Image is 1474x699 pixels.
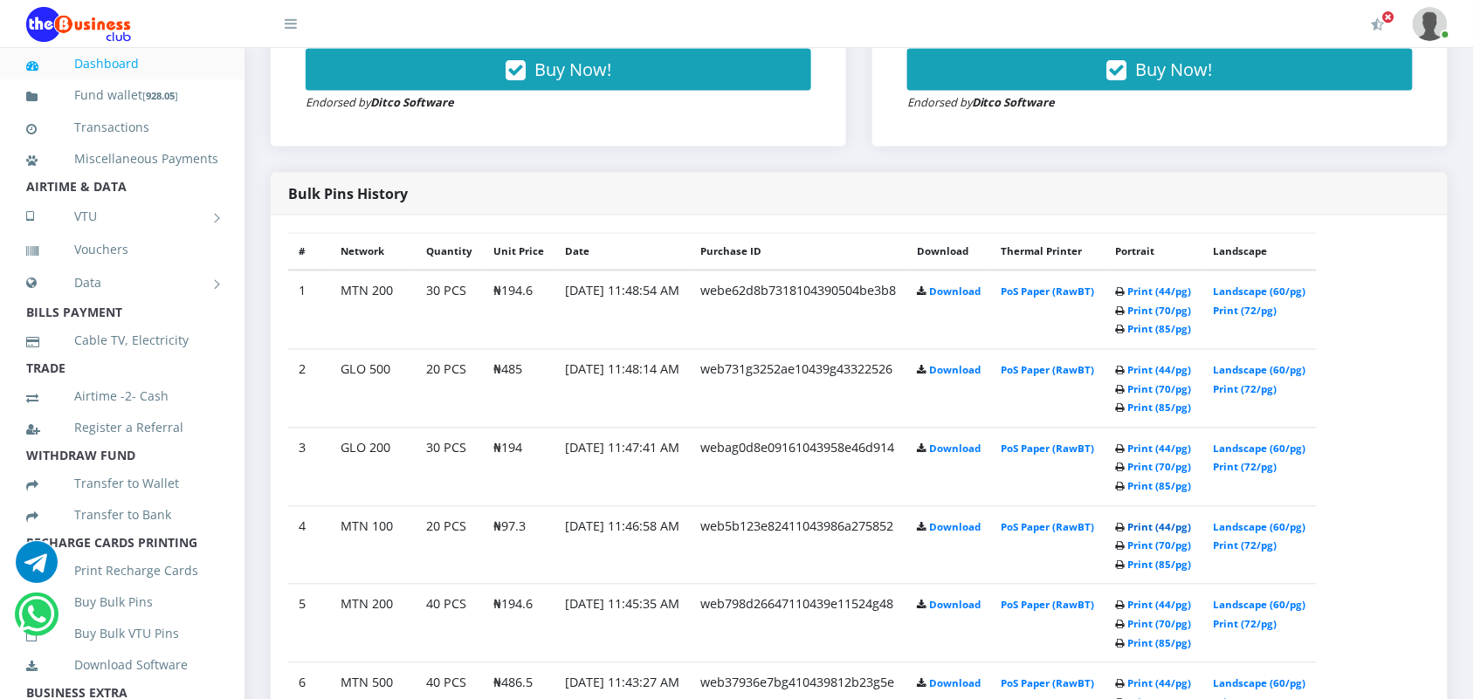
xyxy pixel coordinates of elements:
[554,506,690,585] td: [DATE] 11:46:58 AM
[690,271,906,349] td: webe62d8b7318104390504be3b8
[690,233,906,271] th: Purchase ID
[1002,521,1095,534] a: PoS Paper (RawBT)
[370,94,454,110] strong: Ditco Software
[1002,599,1095,612] a: PoS Paper (RawBT)
[330,271,416,349] td: MTN 200
[1128,637,1192,650] a: Print (85/pg)
[1002,677,1095,690] a: PoS Paper (RawBT)
[1128,677,1192,690] a: Print (44/pg)
[26,195,218,238] a: VTU
[929,521,981,534] a: Download
[1128,285,1192,298] a: Print (44/pg)
[1214,383,1278,396] a: Print (72/pg)
[26,408,218,448] a: Register a Referral
[1128,401,1192,415] a: Print (85/pg)
[26,7,131,42] img: Logo
[1128,480,1192,493] a: Print (85/pg)
[26,75,218,116] a: Fund wallet[928.05]
[1214,305,1278,318] a: Print (72/pg)
[483,585,554,663] td: ₦194.6
[554,349,690,428] td: [DATE] 11:48:14 AM
[1413,7,1448,41] img: User
[26,376,218,416] a: Airtime -2- Cash
[690,585,906,663] td: web798d26647110439e11524g48
[907,94,1056,110] small: Endorsed by
[26,320,218,360] a: Cable TV, Electricity
[288,585,330,663] td: 5
[929,599,981,612] a: Download
[554,428,690,506] td: [DATE] 11:47:41 AM
[288,184,408,203] strong: Bulk Pins History
[1128,599,1192,612] a: Print (44/pg)
[1214,285,1306,298] a: Landscape (60/pg)
[416,349,483,428] td: 20 PCS
[1214,677,1306,690] a: Landscape (60/pg)
[306,49,811,91] button: Buy Now!
[330,506,416,585] td: MTN 100
[1128,559,1192,572] a: Print (85/pg)
[690,349,906,428] td: web731g3252ae10439g43322526
[1128,383,1192,396] a: Print (70/pg)
[330,585,416,663] td: MTN 200
[416,506,483,585] td: 20 PCS
[288,271,330,349] td: 1
[907,49,1413,91] button: Buy Now!
[16,554,58,583] a: Chat for support
[26,551,218,591] a: Print Recharge Cards
[288,233,330,271] th: #
[483,349,554,428] td: ₦485
[929,677,981,690] a: Download
[534,58,611,81] span: Buy Now!
[1002,442,1095,456] a: PoS Paper (RawBT)
[1214,521,1306,534] a: Landscape (60/pg)
[929,285,981,298] a: Download
[1214,599,1306,612] a: Landscape (60/pg)
[26,230,218,270] a: Vouchers
[1203,233,1317,271] th: Landscape
[991,233,1105,271] th: Thermal Printer
[483,271,554,349] td: ₦194.6
[929,364,981,377] a: Download
[1002,285,1095,298] a: PoS Paper (RawBT)
[1128,305,1192,318] a: Print (70/pg)
[18,606,54,635] a: Chat for support
[26,613,218,654] a: Buy Bulk VTU Pins
[1382,10,1395,24] span: Activate Your Membership
[1128,323,1192,336] a: Print (85/pg)
[906,233,991,271] th: Download
[288,506,330,585] td: 4
[483,233,554,271] th: Unit Price
[26,107,218,147] a: Transactions
[26,645,218,685] a: Download Software
[330,428,416,506] td: GLO 200
[929,442,981,456] a: Download
[972,94,1056,110] strong: Ditco Software
[288,349,330,428] td: 2
[416,585,483,663] td: 40 PCS
[1128,442,1192,456] a: Print (44/pg)
[1105,233,1203,271] th: Portrait
[690,506,906,585] td: web5b123e82411043986a275852
[1136,58,1213,81] span: Buy Now!
[330,349,416,428] td: GLO 500
[416,233,483,271] th: Quantity
[554,271,690,349] td: [DATE] 11:48:54 AM
[26,495,218,535] a: Transfer to Bank
[1214,364,1306,377] a: Landscape (60/pg)
[330,233,416,271] th: Network
[26,44,218,84] a: Dashboard
[146,89,175,102] b: 928.05
[1214,461,1278,474] a: Print (72/pg)
[26,463,218,504] a: Transfer to Wallet
[483,506,554,585] td: ₦97.3
[26,261,218,305] a: Data
[1372,17,1385,31] i: Activate Your Membership
[483,428,554,506] td: ₦194
[690,428,906,506] td: webag0d8e09161043958e46d914
[1128,618,1192,631] a: Print (70/pg)
[416,271,483,349] td: 30 PCS
[1128,364,1192,377] a: Print (44/pg)
[26,582,218,622] a: Buy Bulk Pins
[554,585,690,663] td: [DATE] 11:45:35 AM
[1214,442,1306,456] a: Landscape (60/pg)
